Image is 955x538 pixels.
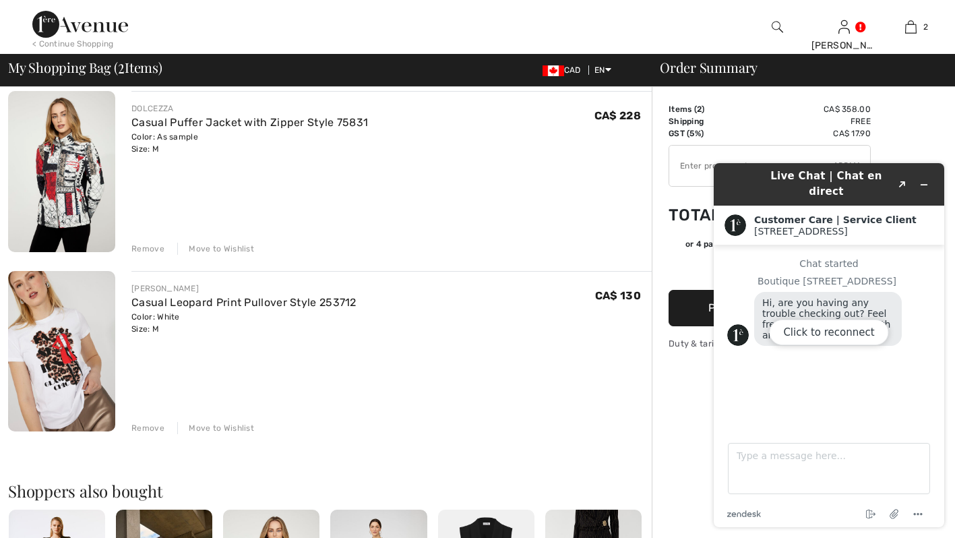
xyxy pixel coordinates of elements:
div: Move to Wishlist [177,422,254,434]
input: Promo code [669,146,833,186]
div: [PERSON_NAME] [131,282,357,295]
a: Casual Puffer Jacket with Zipper Style 75831 [131,116,368,129]
td: GST (5%) [669,127,742,140]
span: Chat [30,9,57,22]
td: CA$ 358.00 [742,103,871,115]
span: EN [594,65,611,75]
div: Remove [131,243,164,255]
div: or 4 payments ofCA$ 93.97withSezzle Click to learn more about Sezzle [669,238,871,255]
a: Sign In [838,20,850,33]
iframe: PayPal-paypal [669,255,871,285]
div: Color: White Size: M [131,311,357,335]
button: Proceed to Payment [669,290,871,326]
span: 2 [923,21,928,33]
div: DOLCEZZA [131,102,368,115]
div: < Continue Shopping [32,38,114,50]
iframe: Find more information here [703,152,955,538]
div: or 4 payments of with [685,238,871,250]
div: Remove [131,422,164,434]
img: 1ère Avenue [32,11,128,38]
a: Casual Leopard Print Pullover Style 253712 [131,296,357,309]
td: CA$ 17.90 [742,127,871,140]
span: CA$ 228 [594,109,641,122]
td: Shipping [669,115,742,127]
img: Casual Leopard Print Pullover Style 253712 [8,271,115,432]
img: search the website [772,19,783,35]
div: Order Summary [644,61,947,74]
img: My Bag [905,19,917,35]
td: Free [742,115,871,127]
div: [PERSON_NAME] [811,38,877,53]
div: Duty & tariff-free | Uninterrupted shipping [669,337,871,350]
img: Canadian Dollar [543,65,564,76]
a: 2 [878,19,944,35]
span: My Shopping Bag ( Items) [8,61,162,74]
div: Color: As sample Size: M [131,131,368,155]
td: Items ( ) [669,103,742,115]
td: Total [669,192,742,238]
h2: Shoppers also bought [8,483,652,499]
img: Casual Puffer Jacket with Zipper Style 75831 [8,91,115,252]
div: Move to Wishlist [177,243,254,255]
span: 2 [118,57,125,75]
span: CAD [543,65,586,75]
span: CA$ 130 [595,289,641,302]
span: 2 [697,104,702,114]
img: My Info [838,19,850,35]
